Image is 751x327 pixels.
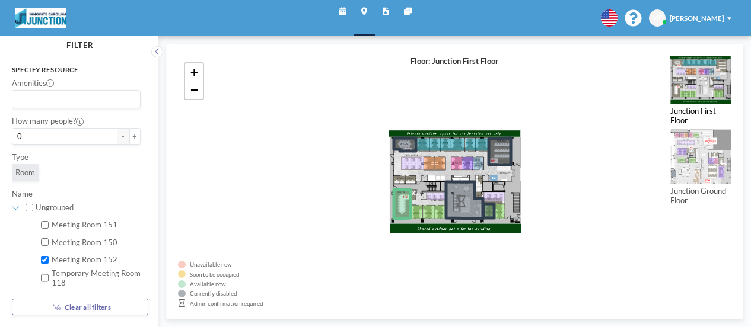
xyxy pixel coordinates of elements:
label: Meeting Room 152 [52,255,141,264]
label: Meeting Room 150 [52,238,141,247]
span: + [190,65,198,79]
a: Zoom in [185,63,203,81]
label: Junction Ground Floor [670,186,726,205]
button: + [129,128,141,145]
button: - [117,128,129,145]
div: Available now [190,280,226,287]
h4: FILTER [12,36,149,50]
button: Clear all filters [12,299,149,315]
div: Unavailable now [190,261,232,268]
div: Currently disabled [190,290,237,297]
input: Search for option [14,93,134,106]
label: Ungrouped [36,203,141,212]
label: Meeting Room 151 [52,220,141,229]
div: Admin confirmation required [190,300,263,307]
a: Zoom out [185,81,203,99]
label: Temporary Meeting Room 118 [52,268,141,288]
span: Clear all filters [65,303,111,311]
label: Junction First Floor [670,106,716,125]
img: 3976ca476e1e6d5dd6c90708b3b90000.png [670,56,731,104]
div: Soon to be occupied [190,271,239,278]
label: Amenities [12,78,54,88]
div: Search for option [12,91,141,108]
label: Name [12,189,33,198]
label: How many people? [12,116,84,126]
span: − [190,82,198,97]
img: organization-logo [15,8,66,28]
span: [PERSON_NAME] [670,14,724,22]
span: Room [15,168,35,177]
h3: Specify resource [12,66,141,74]
span: ME [652,14,663,22]
img: 48647ba96d77f71270a56cbfe03b9728.png [670,129,731,184]
label: Type [12,152,28,162]
h4: Floor: Junction First Floor [410,56,498,66]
